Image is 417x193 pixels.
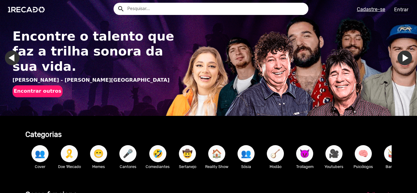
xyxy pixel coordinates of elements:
button: 🏠 [208,145,225,162]
mat-icon: Example home icon [117,5,125,13]
button: 🎗️ [61,145,78,162]
span: 🏠 [212,145,222,162]
button: 🤣 [149,145,166,162]
span: 🤠 [182,145,193,162]
p: Trollagem [293,164,316,170]
span: 🪕 [270,145,281,162]
p: Comediantes [146,164,170,170]
p: Youtubers [322,164,346,170]
span: 😁 [93,145,104,162]
button: 😁 [90,145,107,162]
button: 🤠 [179,145,196,162]
b: Categorias [25,130,62,139]
h1: Encontre o talento que faz a trilha sonora da sua vida. [13,29,179,74]
span: 👥 [241,145,251,162]
button: 👥 [238,145,255,162]
span: 🤣 [153,145,163,162]
span: 🎥 [329,145,339,162]
span: 🧠 [358,145,368,162]
p: Sertanejo [176,164,199,170]
span: 🎤 [123,145,133,162]
button: 🥁 [384,145,401,162]
p: Cantores [116,164,140,170]
button: Encontrar outros [13,85,63,97]
input: Pesquisar... [123,3,308,15]
span: 🎗️ [64,145,74,162]
p: Doe 1Recado [58,164,81,170]
span: 🥁 [387,145,398,162]
button: 😈 [296,145,313,162]
p: Sósia [234,164,258,170]
button: 🧠 [355,145,372,162]
span: 😈 [299,145,310,162]
button: 🎤 [119,145,136,162]
button: 🪕 [267,145,284,162]
p: Reality Show [205,164,228,170]
button: 👥 [31,145,49,162]
button: 🎥 [325,145,343,162]
a: Ir para o próximo slide [397,51,412,65]
p: [PERSON_NAME] - [PERSON_NAME][GEOGRAPHIC_DATA] [13,77,179,84]
a: Entrar [390,4,412,15]
span: 👥 [35,145,45,162]
p: Cover [28,164,52,170]
p: Bandas [381,164,404,170]
p: Memes [87,164,110,170]
u: Cadastre-se [357,6,385,12]
button: Example home icon [115,3,126,14]
p: Modão [264,164,287,170]
p: Psicólogos [352,164,375,170]
a: Ir para o último slide [5,51,20,65]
